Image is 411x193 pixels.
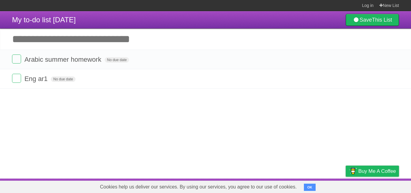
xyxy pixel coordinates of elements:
a: About [266,180,278,191]
label: Done [12,54,21,64]
a: SaveThis List [346,14,399,26]
img: Buy me a coffee [349,166,357,176]
a: Suggest a feature [361,180,399,191]
a: Terms [317,180,331,191]
span: Cookies help us deliver our services. By using our services, you agree to our use of cookies. [94,181,303,193]
a: Buy me a coffee [346,166,399,177]
a: Privacy [338,180,354,191]
span: My to-do list [DATE] [12,16,76,24]
span: Buy me a coffee [358,166,396,176]
span: Arabic summer homework [24,56,103,63]
label: Done [12,74,21,83]
span: No due date [51,76,75,82]
span: Eng ar1 [24,75,49,82]
b: This List [372,17,392,23]
a: Developers [286,180,310,191]
span: No due date [105,57,129,63]
button: OK [304,184,316,191]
